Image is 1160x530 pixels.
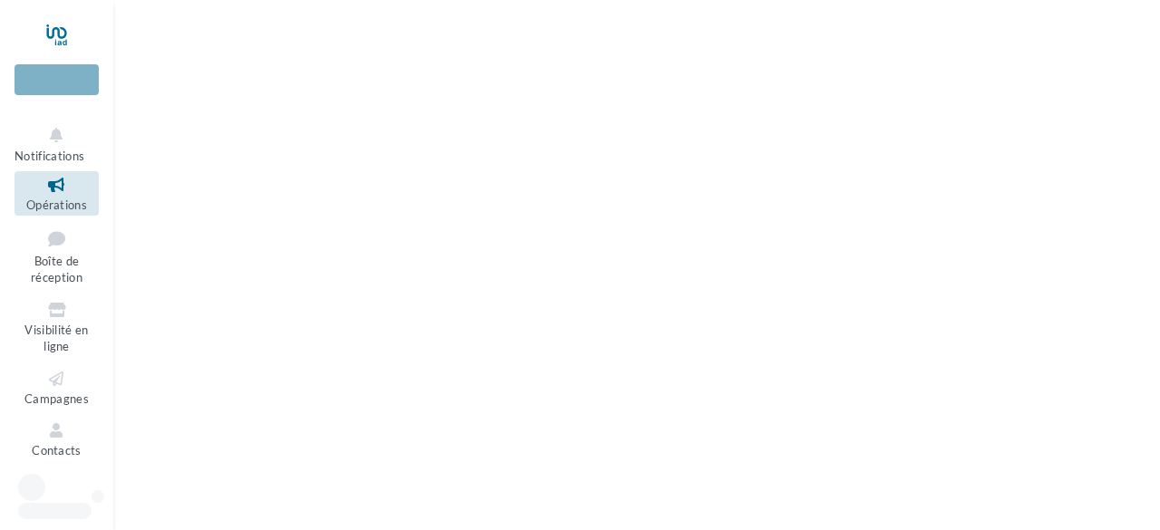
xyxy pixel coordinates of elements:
div: Nouvelle campagne [14,64,99,95]
span: Contacts [32,443,82,458]
span: Opérations [26,198,87,212]
span: Visibilité en ligne [24,323,88,354]
a: Opérations [14,171,99,216]
a: Visibilité en ligne [14,296,99,358]
span: Notifications [14,149,84,163]
a: Contacts [14,417,99,461]
span: Campagnes [24,391,89,406]
a: Boîte de réception [14,223,99,289]
a: Campagnes [14,365,99,410]
span: Boîte de réception [31,254,82,285]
